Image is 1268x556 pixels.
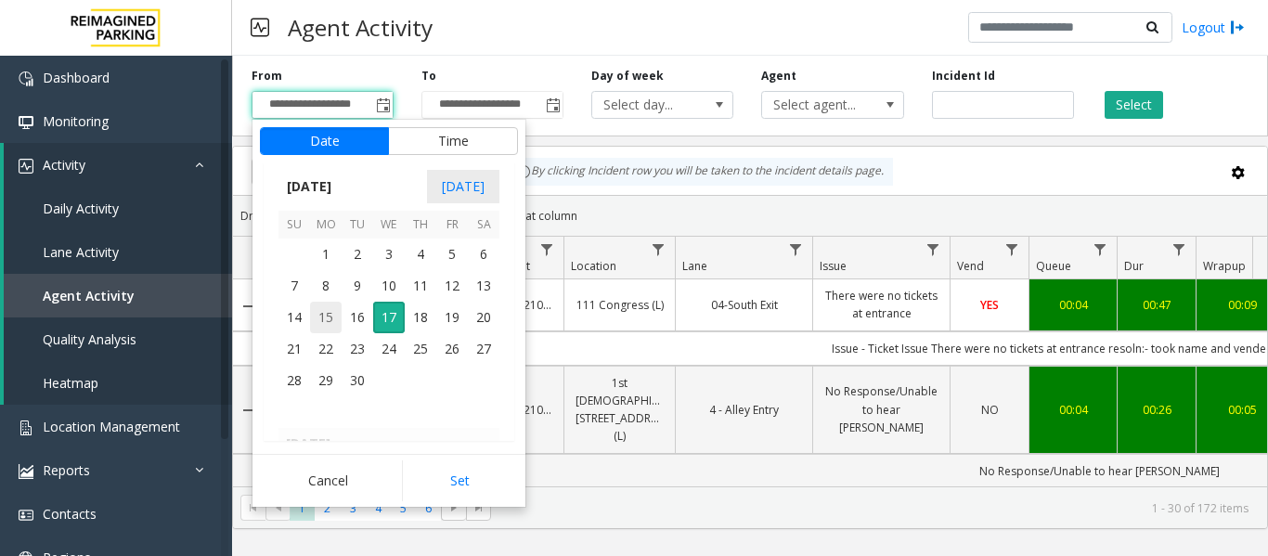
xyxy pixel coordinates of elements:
[278,333,310,365] span: 21
[373,333,405,365] td: Wednesday, September 24, 2025
[981,402,999,418] span: NO
[416,496,441,521] span: Page 6
[1124,258,1144,274] span: Dur
[1129,401,1184,419] a: 00:26
[405,270,436,302] td: Thursday, September 11, 2025
[278,5,442,50] h3: Agent Activity
[342,270,373,302] td: Tuesday, September 9, 2025
[468,270,499,302] td: Saturday, September 13, 2025
[342,302,373,333] td: Tuesday, September 16, 2025
[980,297,999,313] span: YES
[687,401,801,419] a: 4 - Alley Entry
[405,211,436,239] th: Th
[4,361,232,405] a: Heatmap
[576,296,664,314] a: 111 Congress (L)
[436,211,468,239] th: Fr
[1041,296,1106,314] a: 00:04
[366,496,391,521] span: Page 4
[1129,296,1184,314] a: 00:47
[436,270,468,302] span: 12
[391,496,416,521] span: Page 5
[342,333,373,365] span: 23
[260,460,396,501] button: Cancel
[405,270,436,302] span: 11
[436,239,468,270] span: 5
[19,420,33,435] img: 'icon'
[468,211,499,239] th: Sa
[436,333,468,365] td: Friday, September 26, 2025
[405,333,436,365] td: Thursday, September 25, 2025
[251,5,269,50] img: pageIcon
[373,270,405,302] span: 10
[436,239,468,270] td: Friday, September 5, 2025
[571,258,616,274] span: Location
[468,302,499,333] span: 20
[405,302,436,333] td: Thursday, September 18, 2025
[921,237,946,262] a: Issue Filter Menu
[43,156,85,174] span: Activity
[310,302,342,333] span: 15
[342,365,373,396] td: Tuesday, September 30, 2025
[441,495,466,521] span: Go to the next page
[373,239,405,270] span: 3
[278,173,340,200] span: [DATE]
[43,112,109,130] span: Monitoring
[824,287,938,322] a: There were no tickets at entrance
[591,68,664,84] label: Day of week
[446,500,461,515] span: Go to the next page
[342,365,373,396] span: 30
[472,500,486,515] span: Go to the last page
[468,302,499,333] td: Saturday, September 20, 2025
[342,239,373,270] span: 2
[43,505,97,523] span: Contacts
[43,418,180,435] span: Location Management
[388,127,518,155] button: Time tab
[4,143,232,187] a: Activity
[43,461,90,479] span: Reports
[518,401,552,419] a: L21078200
[43,200,119,217] span: Daily Activity
[761,68,796,84] label: Agent
[1230,18,1245,37] img: logout
[576,374,664,446] a: 1st [DEMOGRAPHIC_DATA], [STREET_ADDRESS] (L)
[233,403,263,418] a: Collapse Details
[278,365,310,396] td: Sunday, September 28, 2025
[19,71,33,86] img: 'icon'
[1000,237,1025,262] a: Vend Filter Menu
[342,239,373,270] td: Tuesday, September 2, 2025
[932,68,995,84] label: Incident Id
[373,333,405,365] span: 24
[310,239,342,270] td: Monday, September 1, 2025
[421,68,436,84] label: To
[310,270,342,302] span: 8
[1041,401,1106,419] a: 00:04
[310,270,342,302] td: Monday, September 8, 2025
[260,127,389,155] button: Date tab
[957,258,984,274] span: Vend
[43,69,110,86] span: Dashboard
[1088,237,1113,262] a: Queue Filter Menu
[278,270,310,302] span: 7
[824,382,938,436] a: No Response/Unable to hear [PERSON_NAME]
[592,92,705,118] span: Select day...
[342,270,373,302] span: 9
[373,270,405,302] td: Wednesday, September 10, 2025
[466,495,491,521] span: Go to the last page
[962,401,1017,419] a: NO
[4,317,232,361] a: Quality Analysis
[19,115,33,130] img: 'icon'
[43,243,119,261] span: Lane Activity
[19,508,33,523] img: 'icon'
[290,496,315,521] span: Page 1
[310,365,342,396] span: 29
[468,333,499,365] span: 27
[4,230,232,274] a: Lane Activity
[278,211,310,239] th: Su
[19,464,33,479] img: 'icon'
[341,496,366,521] span: Page 3
[502,500,1249,516] kendo-pager-info: 1 - 30 of 172 items
[507,158,893,186] div: By clicking Incident row you will be taken to the incident details page.
[682,258,707,274] span: Lane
